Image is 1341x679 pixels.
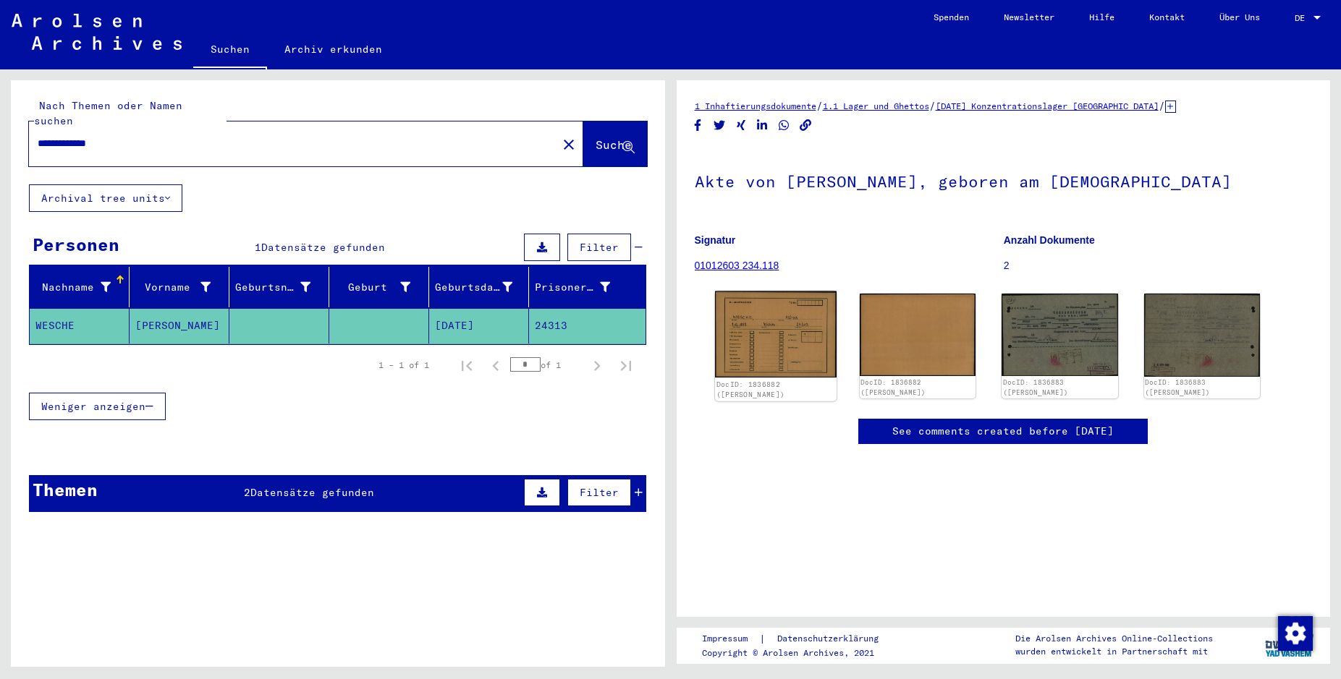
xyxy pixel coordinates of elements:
[580,486,619,499] span: Filter
[755,116,770,134] button: Share on LinkedIn
[130,267,229,307] mat-header-cell: Vorname
[823,101,929,111] a: 1.1 Lager und Ghettos
[1015,645,1213,658] p: wurden entwickelt in Partnerschaft mit
[929,99,936,112] span: /
[580,241,619,254] span: Filter
[193,32,267,69] a: Suchen
[29,184,182,212] button: Archival tree units
[1159,99,1165,112] span: /
[702,631,896,646] div: |
[702,646,896,659] p: Copyright © Arolsen Archives, 2021
[1278,616,1313,651] img: Zustimmung ändern
[250,486,374,499] span: Datensätze gefunden
[33,231,119,257] div: Personen
[529,308,646,343] mat-cell: 24313
[335,276,428,299] div: Geburt‏
[335,280,410,295] div: Geburt‏
[567,479,631,506] button: Filter
[30,308,130,343] mat-cell: WESCHE
[452,351,481,380] button: First page
[429,308,529,343] mat-cell: [DATE]
[734,116,749,134] button: Share on Xing
[766,631,896,646] a: Datenschutzerklärung
[255,241,261,254] span: 1
[29,393,166,420] button: Weniger anzeigen
[378,359,429,372] div: 1 – 1 of 1
[695,260,779,271] a: 01012603 234.118
[596,137,632,152] span: Suche
[130,308,229,343] mat-cell: [PERSON_NAME]
[936,101,1159,111] a: [DATE] Konzentrationslager [GEOGRAPHIC_DATA]
[535,276,628,299] div: Prisoner #
[35,276,129,299] div: Nachname
[816,99,823,112] span: /
[435,276,530,299] div: Geburtsdatum
[1004,258,1312,273] p: 2
[777,116,792,134] button: Share on WhatsApp
[1145,378,1210,396] a: DocID: 1836883 ([PERSON_NAME])
[135,276,229,299] div: Vorname
[1144,294,1260,376] img: 002.jpg
[41,400,145,413] span: Weniger anzeigen
[30,267,130,307] mat-header-cell: Nachname
[702,631,759,646] a: Impressum
[35,280,111,295] div: Nachname
[235,280,310,295] div: Geburtsname
[860,378,926,396] a: DocID: 1836882 ([PERSON_NAME])
[860,294,976,376] img: 002.jpg
[1004,234,1095,246] b: Anzahl Dokumente
[695,148,1313,212] h1: Akte von [PERSON_NAME], geboren am [DEMOGRAPHIC_DATA]
[612,351,640,380] button: Last page
[892,424,1114,439] a: See comments created before [DATE]
[135,280,211,295] div: Vorname
[261,241,385,254] span: Datensätze gefunden
[1003,378,1068,396] a: DocID: 1836883 ([PERSON_NAME])
[244,486,250,499] span: 2
[695,101,816,111] a: 1 Inhaftierungsdokumente
[1295,13,1311,23] span: DE
[429,267,529,307] mat-header-cell: Geburtsdatum
[229,267,329,307] mat-header-cell: Geburtsname
[535,280,610,295] div: Prisoner #
[1262,627,1316,663] img: yv_logo.png
[481,351,510,380] button: Previous page
[560,136,578,153] mat-icon: close
[1002,294,1117,376] img: 001.jpg
[34,99,182,127] mat-label: Nach Themen oder Namen suchen
[529,267,646,307] mat-header-cell: Prisoner #
[267,32,399,67] a: Archiv erkunden
[716,380,784,398] a: DocID: 1836882 ([PERSON_NAME])
[583,351,612,380] button: Next page
[554,129,583,158] button: Clear
[329,267,429,307] mat-header-cell: Geburt‏
[567,234,631,261] button: Filter
[510,358,583,372] div: of 1
[583,121,647,166] button: Suche
[712,116,727,134] button: Share on Twitter
[33,477,98,503] div: Themen
[1277,615,1312,650] div: Zustimmung ändern
[235,276,329,299] div: Geburtsname
[12,14,182,50] img: Arolsen_neg.svg
[1015,632,1213,645] p: Die Arolsen Archives Online-Collections
[690,116,706,134] button: Share on Facebook
[695,234,736,246] b: Signatur
[714,291,836,378] img: 001.jpg
[435,280,512,295] div: Geburtsdatum
[798,116,813,134] button: Copy link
